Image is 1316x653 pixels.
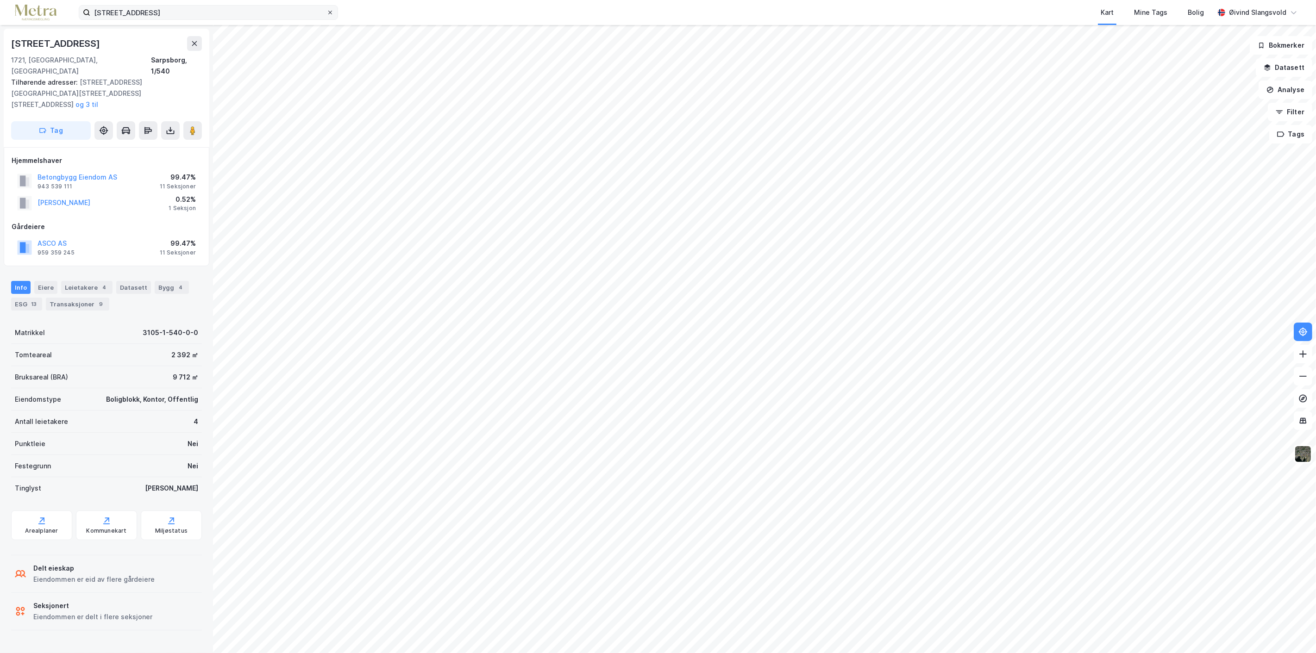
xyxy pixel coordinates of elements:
div: Eiendommen er eid av flere gårdeiere [33,574,155,585]
div: Transaksjoner [46,298,109,311]
div: 4 [100,283,109,292]
img: metra-logo.256734c3b2bbffee19d4.png [15,5,56,21]
div: Kommunekart [86,527,126,535]
div: Antall leietakere [15,416,68,427]
div: 11 Seksjoner [160,183,196,190]
img: 9k= [1294,445,1312,463]
div: 3105-1-540-0-0 [143,327,198,338]
div: Bruksareal (BRA) [15,372,68,383]
div: 4 [194,416,198,427]
div: ESG [11,298,42,311]
button: Bokmerker [1250,36,1312,55]
div: 13 [29,299,38,309]
span: Tilhørende adresser: [11,78,80,86]
div: 11 Seksjoner [160,249,196,256]
div: [STREET_ADDRESS] [11,36,102,51]
div: Eiere [34,281,57,294]
div: Delt eieskap [33,563,155,574]
div: 99.47% [160,238,196,249]
div: Arealplaner [25,527,58,535]
div: 0.52% [169,194,196,205]
div: Bygg [155,281,189,294]
div: 959 359 245 [38,249,75,256]
div: Leietakere [61,281,113,294]
div: Kontrollprogram for chat [1270,609,1316,653]
input: Søk på adresse, matrikkel, gårdeiere, leietakere eller personer [90,6,326,19]
div: Matrikkel [15,327,45,338]
div: Eiendommen er delt i flere seksjoner [33,611,152,622]
div: Datasett [116,281,151,294]
div: Miljøstatus [155,527,188,535]
div: Kart [1101,7,1114,18]
div: Øivind Slangsvold [1229,7,1286,18]
div: Boligblokk, Kontor, Offentlig [106,394,198,405]
div: [STREET_ADDRESS][GEOGRAPHIC_DATA][STREET_ADDRESS][STREET_ADDRESS] [11,77,194,110]
button: Tag [11,121,91,140]
div: 1721, [GEOGRAPHIC_DATA], [GEOGRAPHIC_DATA] [11,55,151,77]
div: Tinglyst [15,483,41,494]
div: Bolig [1188,7,1204,18]
div: Nei [188,438,198,449]
div: 9 [96,299,106,309]
div: Eiendomstype [15,394,61,405]
button: Filter [1268,103,1312,121]
div: Seksjonert [33,600,152,611]
button: Analyse [1259,81,1312,99]
div: 99.47% [160,172,196,183]
div: 2 392 ㎡ [171,349,198,361]
div: Tomteareal [15,349,52,361]
div: Festegrunn [15,460,51,472]
div: Sarpsborg, 1/540 [151,55,202,77]
div: Hjemmelshaver [12,155,201,166]
div: Gårdeiere [12,221,201,232]
iframe: Chat Widget [1270,609,1316,653]
div: Mine Tags [1134,7,1167,18]
div: 943 539 111 [38,183,72,190]
div: Nei [188,460,198,472]
button: Tags [1269,125,1312,143]
div: [PERSON_NAME] [145,483,198,494]
div: 9 712 ㎡ [173,372,198,383]
div: 1 Seksjon [169,205,196,212]
button: Datasett [1256,58,1312,77]
div: Punktleie [15,438,45,449]
div: Info [11,281,31,294]
div: 4 [176,283,185,292]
